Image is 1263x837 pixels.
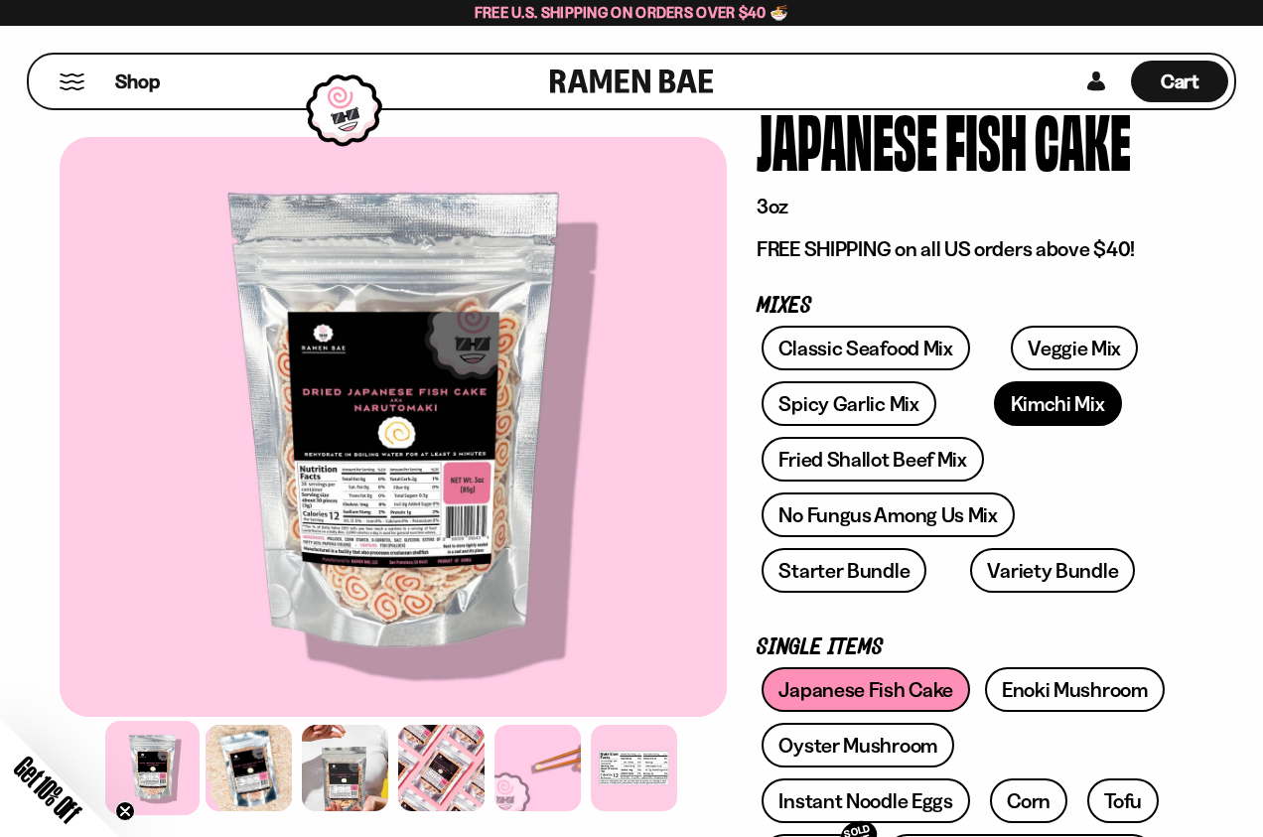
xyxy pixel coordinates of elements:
[1087,778,1159,823] a: Tofu
[762,326,969,370] a: Classic Seafood Mix
[762,437,983,482] a: Fried Shallot Beef Mix
[990,778,1067,823] a: Corn
[475,3,789,22] span: Free U.S. Shipping on Orders over $40 🍜
[757,194,1174,219] p: 3oz
[115,61,160,102] a: Shop
[945,102,1027,177] div: Fish
[1161,70,1199,93] span: Cart
[9,751,86,828] span: Get 10% Off
[762,548,926,593] a: Starter Bundle
[994,381,1122,426] a: Kimchi Mix
[970,548,1135,593] a: Variety Bundle
[762,723,954,767] a: Oyster Mushroom
[115,69,160,95] span: Shop
[1131,55,1228,108] div: Cart
[59,73,85,90] button: Mobile Menu Trigger
[115,801,135,821] button: Close teaser
[762,381,935,426] a: Spicy Garlic Mix
[1035,102,1131,177] div: Cake
[762,778,969,823] a: Instant Noodle Eggs
[757,102,937,177] div: Japanese
[985,667,1165,712] a: Enoki Mushroom
[762,492,1014,537] a: No Fungus Among Us Mix
[757,638,1174,657] p: Single Items
[1011,326,1138,370] a: Veggie Mix
[757,236,1174,262] p: FREE SHIPPING on all US orders above $40!
[757,297,1174,316] p: Mixes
